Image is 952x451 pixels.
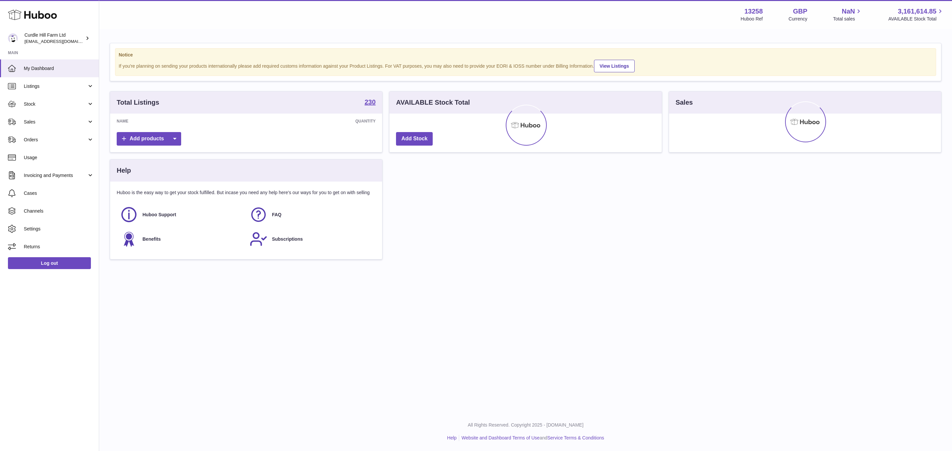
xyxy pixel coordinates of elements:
[110,114,226,129] th: Name
[24,39,97,44] span: [EMAIL_ADDRESS][DOMAIN_NAME]
[744,7,763,16] strong: 13258
[676,98,693,107] h3: Sales
[120,206,243,224] a: Huboo Support
[119,59,932,72] div: If you're planning on sending your products internationally please add required customs informati...
[24,172,87,179] span: Invoicing and Payments
[888,16,944,22] span: AVAILABLE Stock Total
[117,166,131,175] h3: Help
[833,16,862,22] span: Total sales
[142,236,161,242] span: Benefits
[24,83,87,89] span: Listings
[104,422,947,428] p: All Rights Reserved. Copyright 2025 - [DOMAIN_NAME]
[24,101,87,107] span: Stock
[119,52,932,58] strong: Notice
[793,7,807,16] strong: GBP
[842,7,855,16] span: NaN
[461,435,539,440] a: Website and Dashboard Terms of Use
[396,132,433,146] a: Add Stock
[594,60,635,72] a: View Listings
[24,208,94,214] span: Channels
[789,16,808,22] div: Currency
[24,137,87,143] span: Orders
[365,99,376,105] strong: 230
[24,65,94,72] span: My Dashboard
[833,7,862,22] a: NaN Total sales
[272,236,303,242] span: Subscriptions
[888,7,944,22] a: 3,161,614.85 AVAILABLE Stock Total
[117,98,159,107] h3: Total Listings
[8,257,91,269] a: Log out
[24,119,87,125] span: Sales
[8,33,18,43] img: internalAdmin-13258@internal.huboo.com
[24,155,94,161] span: Usage
[396,98,470,107] h3: AVAILABLE Stock Total
[226,114,382,129] th: Quantity
[24,190,94,196] span: Cases
[24,32,84,45] div: Curdle Hill Farm Ltd
[250,230,373,248] a: Subscriptions
[741,16,763,22] div: Huboo Ref
[898,7,936,16] span: 3,161,614.85
[447,435,457,440] a: Help
[120,230,243,248] a: Benefits
[547,435,604,440] a: Service Terms & Conditions
[24,226,94,232] span: Settings
[142,212,176,218] span: Huboo Support
[272,212,282,218] span: FAQ
[250,206,373,224] a: FAQ
[24,244,94,250] span: Returns
[459,435,604,441] li: and
[117,190,376,196] p: Huboo is the easy way to get your stock fulfilled. But incase you need any help here's our ways f...
[365,99,376,107] a: 230
[117,132,181,146] a: Add products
